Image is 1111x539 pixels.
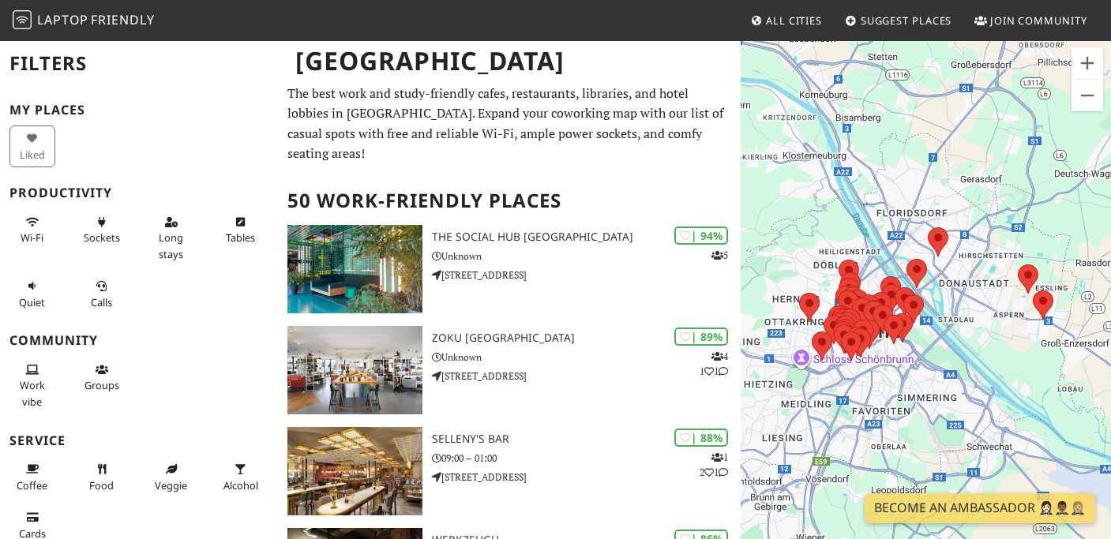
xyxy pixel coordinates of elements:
p: [STREET_ADDRESS] [432,369,741,384]
p: Unknown [432,350,741,365]
h3: Community [9,333,268,348]
button: Sockets [79,209,125,251]
span: All Cities [766,13,822,28]
a: Suggest Places [839,6,959,35]
img: Zoku Vienna [287,326,422,414]
p: The best work and study-friendly cafes, restaurants, libraries, and hotel lobbies in [GEOGRAPHIC_... [287,84,731,164]
span: Alcohol [223,478,258,492]
span: Suggest Places [861,13,952,28]
button: Quiet [9,273,55,315]
span: Group tables [84,378,119,392]
span: Friendly [91,11,154,28]
button: Veggie [148,456,194,498]
button: Zoom in [1072,47,1103,79]
a: LaptopFriendly LaptopFriendly [13,7,155,35]
button: Zoom out [1072,80,1103,111]
button: Tables [218,209,264,251]
div: | 88% [674,429,728,447]
p: 5 [711,248,728,263]
button: Groups [79,357,125,399]
a: SELLENY'S Bar | 88% 121 SELLENY'S Bar 09:00 – 01:00 [STREET_ADDRESS] [278,427,741,515]
h1: [GEOGRAPHIC_DATA] [283,39,738,83]
p: 4 1 1 [700,349,728,379]
a: Zoku Vienna | 89% 411 Zoku [GEOGRAPHIC_DATA] Unknown [STREET_ADDRESS] [278,326,741,414]
a: Join Community [968,6,1094,35]
span: Stable Wi-Fi [21,230,43,245]
h3: The Social Hub [GEOGRAPHIC_DATA] [432,230,741,244]
span: Food [89,478,114,492]
img: The Social Hub Vienna [287,225,422,313]
div: | 89% [674,328,728,346]
p: Unknown [432,249,741,264]
button: Work vibe [9,357,55,414]
button: Long stays [148,209,194,267]
h3: Zoku [GEOGRAPHIC_DATA] [432,331,741,345]
span: Power sockets [84,230,120,245]
span: Join Community [990,13,1087,28]
span: Video/audio calls [91,295,112,309]
div: | 94% [674,226,728,245]
p: [STREET_ADDRESS] [432,470,741,485]
h3: Productivity [9,185,268,200]
button: Alcohol [218,456,264,498]
h3: Service [9,433,268,448]
p: [STREET_ADDRESS] [432,268,741,283]
img: SELLENY'S Bar [287,427,422,515]
span: Laptop [37,11,88,28]
span: People working [20,378,45,408]
span: Long stays [159,230,183,260]
a: The Social Hub Vienna | 94% 5 The Social Hub [GEOGRAPHIC_DATA] Unknown [STREET_ADDRESS] [278,225,741,313]
h2: 50 Work-Friendly Places [287,177,731,225]
h2: Filters [9,39,268,88]
img: LaptopFriendly [13,10,32,29]
button: Food [79,456,125,498]
span: Quiet [19,295,45,309]
p: 09:00 – 01:00 [432,451,741,466]
h3: SELLENY'S Bar [432,432,741,446]
button: Wi-Fi [9,209,55,251]
button: Coffee [9,456,55,498]
button: Calls [79,273,125,315]
h3: My Places [9,103,268,118]
p: 1 2 1 [700,450,728,480]
span: Veggie [155,478,187,492]
a: Become an Ambassador 🤵🏻‍♀️🤵🏾‍♂️🤵🏼‍♀️ [865,493,1095,523]
span: Work-friendly tables [226,230,255,245]
a: All Cities [744,6,828,35]
span: Coffee [17,478,47,492]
